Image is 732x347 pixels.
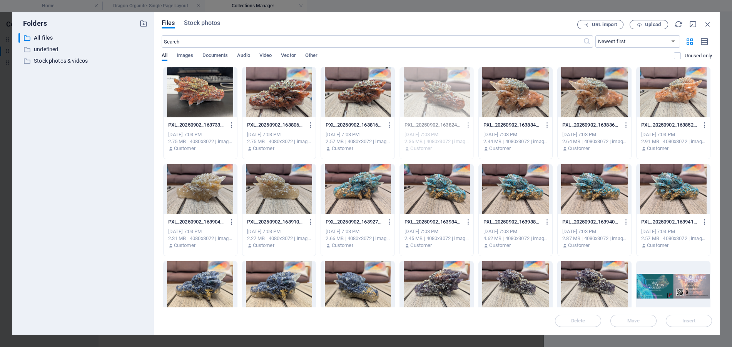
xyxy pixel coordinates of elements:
[489,242,511,249] p: Customer
[18,56,148,66] div: Stock photos & videos
[247,138,311,145] div: 2.75 MB | 4080x3072 | image/jpeg
[326,235,390,242] div: 2.66 MB | 4080x3072 | image/jpeg
[410,145,432,152] p: Customer
[247,235,311,242] div: 2.27 MB | 4080x3072 | image/jpeg
[168,228,232,235] div: [DATE] 7:03 PM
[404,131,469,138] div: [DATE] 7:03 PM
[577,20,623,29] button: URL import
[168,235,232,242] div: 2.31 MB | 4080x3072 | image/jpeg
[685,52,712,59] p: Displays only files that are not in use on the website. Files added during this session can still...
[326,228,390,235] div: [DATE] 7:03 PM
[647,242,668,249] p: Customer
[162,51,167,62] span: All
[704,20,712,28] i: Close
[483,219,540,225] p: PXL_20250902_163938582.MP-FRXVeFh8fGUDRr1wrr_Lyw.jpg
[184,18,220,28] span: Stock photos
[647,145,668,152] p: Customer
[562,219,619,225] p: PXL_20250902_163940107-3WJOXejAwTRYEnzr_2Di1w.jpg
[247,228,311,235] div: [DATE] 7:03 PM
[562,228,627,235] div: [DATE] 7:03 PM
[247,219,304,225] p: PXL_20250902_163910488-zFAuQrO5Bf79ETgAtICxrw.jpg
[689,20,697,28] i: Minimize
[168,122,225,128] p: PXL_20250902_163733845-sE0_6GWEZWIN_rp4Zvap2w.jpg
[34,57,134,65] p: Stock photos & videos
[247,122,304,128] p: PXL_20250902_163806408-WrbupZRuGkrQjBjst-j0PQ.jpg
[645,22,661,27] span: Upload
[562,122,619,128] p: PXL_20250902_163836819-xiIOoLviGzHpf0LAdYVmDA.jpg
[18,45,148,54] div: undefined
[202,51,228,62] span: Documents
[562,131,627,138] div: [DATE] 7:03 PM
[562,235,627,242] div: 2.87 MB | 4080x3072 | image/jpeg
[404,138,469,145] div: 2.36 MB | 4080x3072 | image/jpeg
[34,33,134,42] p: All files
[404,235,469,242] div: 2.45 MB | 4080x3072 | image/jpeg
[305,51,318,62] span: Other
[162,35,583,48] input: Search
[332,145,353,152] p: Customer
[34,45,134,54] p: undefined
[18,33,20,43] div: ​
[630,20,668,29] button: Upload
[562,138,627,145] div: 2.64 MB | 4080x3072 | image/jpeg
[326,131,390,138] div: [DATE] 7:03 PM
[568,242,590,249] p: Customer
[641,138,705,145] div: 2.91 MB | 4080x3072 | image/jpeg
[168,219,225,225] p: PXL_20250902_163904179-z57vHDnjYaGm_I_8u7orPw.jpg
[483,131,548,138] div: [DATE] 7:03 PM
[489,145,511,152] p: Customer
[253,242,274,249] p: Customer
[641,131,705,138] div: [DATE] 7:03 PM
[253,145,274,152] p: Customer
[237,51,250,62] span: Audio
[641,219,698,225] p: PXL_20250902_163941166-23CFMnD9NHfivJOVG8O_VQ.jpg
[404,122,461,128] p: PXL_20250902_163824307-vwb2hAWcAptrZGnuwfmDSQ.jpg
[483,138,548,145] div: 2.44 MB | 4080x3072 | image/jpeg
[326,122,383,128] p: PXL_20250902_163816158-l-ZE6CGURm8c4i5qSDHWqQ.jpg
[483,228,548,235] div: [DATE] 7:03 PM
[483,122,540,128] p: PXL_20250902_163834356-16rQKeHz2Oyy2-VdMVWWpA.jpg
[568,145,590,152] p: Customer
[168,131,232,138] div: [DATE] 7:03 PM
[674,20,683,28] i: Reload
[168,138,232,145] div: 2.75 MB | 4080x3072 | image/jpeg
[400,67,473,117] div: This file has already been selected or is not supported by this element
[404,228,469,235] div: [DATE] 7:03 PM
[326,219,383,225] p: PXL_20250902_163927391-BLsEMqbLqQJ4eY5umursag.jpg
[259,51,272,62] span: Video
[326,138,390,145] div: 2.57 MB | 4080x3072 | image/jpeg
[641,228,705,235] div: [DATE] 7:03 PM
[18,18,47,28] p: Folders
[174,242,196,249] p: Customer
[139,19,148,28] i: Create new folder
[641,122,698,128] p: PXL_20250902_163852863-RA_UL-v9TOWq_cZ5fwXdTA.jpg
[641,235,705,242] div: 2.57 MB | 4080x3072 | image/jpeg
[162,18,175,28] span: Files
[332,242,353,249] p: Customer
[177,51,194,62] span: Images
[410,242,432,249] p: Customer
[592,22,617,27] span: URL import
[404,219,461,225] p: PXL_20250902_163934650-1hgxzvp3iIiAWZJ_eFoYQw.jpg
[174,145,196,152] p: Customer
[281,51,296,62] span: Vector
[247,131,311,138] div: [DATE] 7:03 PM
[483,235,548,242] div: 4.62 MB | 4080x3072 | image/jpeg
